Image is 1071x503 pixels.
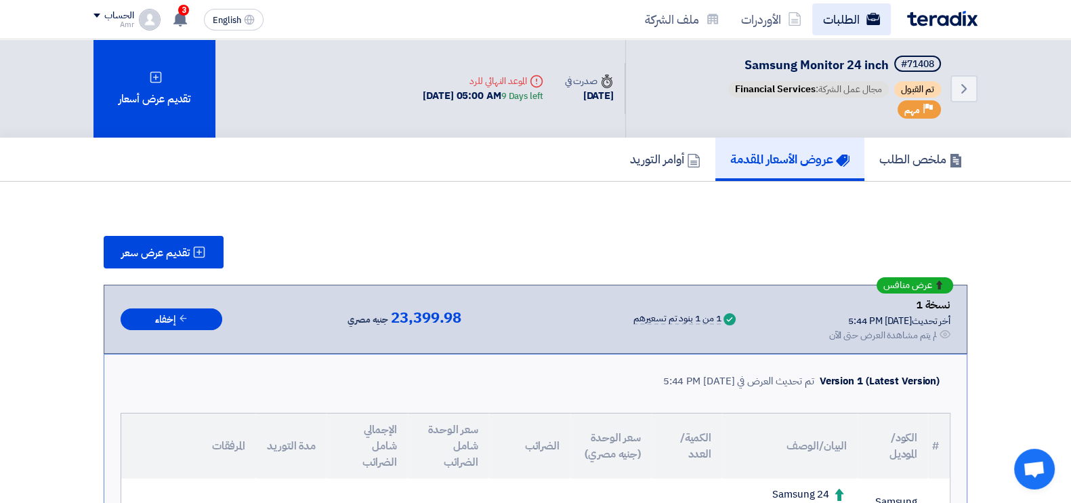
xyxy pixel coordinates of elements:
span: تقديم عرض سعر [121,247,190,258]
div: لم يتم مشاهدة العرض حتى الآن [828,328,937,342]
a: ملف الشركة [634,3,730,35]
th: سعر الوحدة شامل الضرائب [408,414,489,479]
span: مجال عمل الشركة: [728,81,889,98]
span: Financial Services [735,82,816,96]
span: جنيه مصري [348,312,388,328]
a: الأوردرات [730,3,812,35]
h5: أوامر التوريد [630,151,700,167]
th: الكود/الموديل [858,414,928,479]
div: Version 1 (Latest Version) [820,374,940,389]
div: نسخة 1 [828,296,950,314]
div: الموعد النهائي للرد [423,74,543,88]
div: تم تحديث العرض في [DATE] 5:44 PM [663,374,814,389]
div: Amr [93,21,133,28]
a: الطلبات [812,3,891,35]
span: تم القبول [894,81,941,98]
div: الحساب [104,10,133,22]
button: English [204,9,264,31]
th: الضرائب [489,414,570,479]
div: تقديم عرض أسعار [93,39,215,138]
div: أخر تحديث [DATE] 5:44 PM [828,314,950,328]
span: 3 [178,5,189,16]
span: 23,399.98 [391,310,461,326]
a: ملخص الطلب [864,138,978,181]
button: تقديم عرض سعر [104,236,224,268]
div: 1 من 1 بنود تم تسعيرهم [633,314,721,325]
th: مدة التوريد [256,414,327,479]
div: [DATE] [565,88,614,104]
div: Open chat [1014,449,1055,489]
th: البيان/الوصف [722,414,858,479]
th: الإجمالي شامل الضرائب [327,414,408,479]
span: عرض منافس [883,281,932,290]
div: #71408 [901,60,934,69]
h5: عروض الأسعار المقدمة [730,151,849,167]
th: المرفقات [121,414,256,479]
div: [DATE] 05:00 AM [423,88,543,104]
img: Teradix logo [907,11,978,26]
h5: Samsung Monitor 24 inch [726,56,944,75]
th: سعر الوحدة (جنيه مصري) [570,414,652,479]
span: مهم [904,104,920,117]
div: 9 Days left [501,89,543,103]
a: أوامر التوريد [615,138,715,181]
a: عروض الأسعار المقدمة [715,138,864,181]
th: الكمية/العدد [652,414,722,479]
th: # [928,414,950,479]
button: إخفاء [121,308,222,331]
div: صدرت في [565,74,614,88]
img: profile_test.png [139,9,161,31]
span: English [213,16,241,25]
h5: ملخص الطلب [879,151,963,167]
span: Samsung Monitor 24 inch [744,56,889,74]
